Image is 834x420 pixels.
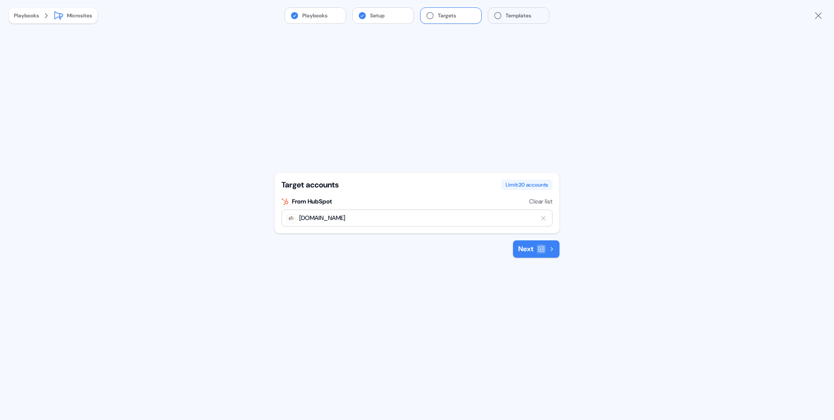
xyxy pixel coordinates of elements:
[287,213,345,223] div: [DOMAIN_NAME]
[281,180,339,190] div: Target accounts
[420,8,481,23] button: Targets
[488,8,549,23] button: Templates
[813,10,824,21] button: Close
[353,8,414,23] button: Setup
[14,11,39,20] button: Playbooks
[67,11,92,20] div: Microsites
[513,240,559,258] button: Next
[501,180,553,190] div: Limit: 20 accounts
[540,215,547,222] button: Remove target
[285,8,346,23] button: Playbooks
[292,197,332,206] div: From HubSpot
[529,197,553,206] button: Clear list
